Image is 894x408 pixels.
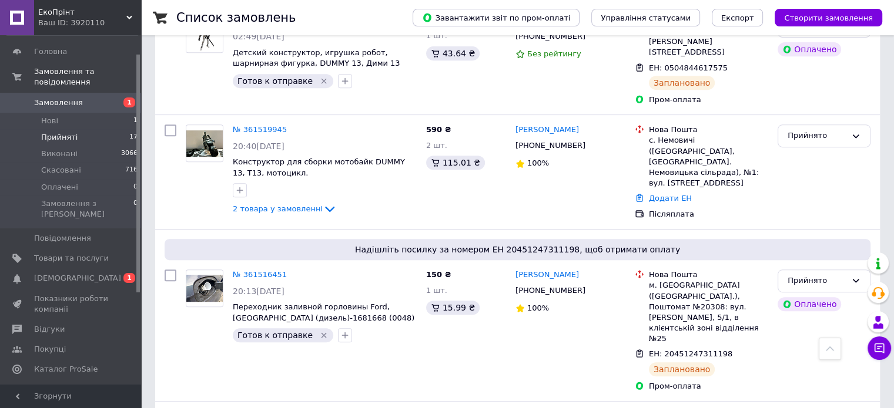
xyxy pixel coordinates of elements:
span: Головна [34,46,67,57]
span: Замовлення [34,97,83,108]
div: Пром-оплата [649,381,768,392]
span: 2 товара у замовленні [233,204,323,213]
div: Післяплата [649,209,768,220]
div: Ваш ID: 3920110 [38,18,141,28]
span: Управління статусами [601,14,691,22]
div: Прийнято [788,275,846,287]
span: 3066 [121,149,138,159]
div: Прийнято [788,130,846,142]
span: 1 [123,97,135,107]
span: Створити замовлення [784,14,873,22]
a: Конструктор для сборки мотобайк DUMMY 13, Т13, мотоцикл. [233,157,405,177]
span: 0 [133,198,138,220]
div: Оплачено [778,42,841,56]
button: Експорт [712,9,764,26]
span: 20:13[DATE] [233,286,284,296]
button: Управління статусами [591,9,700,26]
a: [PERSON_NAME] [515,269,579,281]
a: Додати ЕН [649,194,692,203]
span: 02:49[DATE] [233,32,284,41]
svg: Видалити мітку [319,76,329,86]
span: Товари та послуги [34,253,109,264]
h1: Список замовлень [176,11,296,25]
div: Нова Пошта [649,124,768,135]
span: Прийняті [41,132,78,143]
span: Виконані [41,149,78,159]
div: Коломыя, 78203, вул. [PERSON_NAME][STREET_ADDRESS] [649,26,768,58]
div: [PHONE_NUMBER] [513,283,588,298]
img: Фото товару [186,130,223,157]
svg: Видалити мітку [319,331,329,340]
span: Готов к отправке [237,331,313,340]
span: Каталог ProSale [34,364,98,375]
span: 100% [527,159,549,167]
a: Створити замовлення [763,13,882,22]
div: м. [GEOGRAPHIC_DATA] ([GEOGRAPHIC_DATA].), Поштомат №20308: вул. [PERSON_NAME], 5/1, в клієнтські... [649,280,768,344]
div: Оплачено [778,297,841,311]
a: [PERSON_NAME] [515,124,579,136]
button: Завантажити звіт по пром-оплаті [413,9,580,26]
span: 1 [123,273,135,283]
span: 100% [527,304,549,312]
span: Замовлення з [PERSON_NAME] [41,198,133,220]
div: Пром-оплата [649,95,768,105]
span: 1 [133,116,138,126]
a: Фото товару [186,269,223,307]
div: 15.99 ₴ [426,301,480,315]
span: Показники роботи компанії [34,294,109,315]
div: [PHONE_NUMBER] [513,138,588,153]
div: 43.64 ₴ [426,46,480,60]
a: Детский конструктор, игрушка робот, шарнирная фигурка, DUMMY 13, Дими 13 [233,48,400,68]
span: Експорт [721,14,754,22]
span: Без рейтингу [527,49,581,58]
span: Покупці [34,344,66,355]
span: Повідомлення [34,233,91,244]
span: ЕН: 0504844617575 [649,63,728,72]
button: Створити замовлення [775,9,882,26]
img: Фото товару [186,275,223,302]
span: 1 шт. [426,31,447,40]
span: Готов к отправке [237,76,313,86]
div: [PHONE_NUMBER] [513,29,588,44]
span: Відгуки [34,324,65,335]
span: 1 шт. [426,286,447,295]
span: Надішліть посилку за номером ЕН 20451247311198, щоб отримати оплату [169,244,866,255]
span: 2 шт. [426,141,447,150]
span: 0 [133,182,138,193]
span: Скасовані [41,165,81,176]
div: с. Немовичі ([GEOGRAPHIC_DATA], [GEOGRAPHIC_DATA]. Немовицька сільрада), №1: вул. [STREET_ADDRESS] [649,135,768,188]
a: № 361519945 [233,125,287,134]
span: Завантажити звіт по пром-оплаті [422,12,570,23]
span: [DEMOGRAPHIC_DATA] [34,273,121,284]
a: Фото товару [186,124,223,162]
a: 2 товара у замовленні [233,204,337,213]
span: ЕН: 20451247311198 [649,349,732,358]
span: 20:40[DATE] [233,141,284,151]
span: 17 [129,132,138,143]
button: Чат з покупцем [868,336,891,360]
a: № 361516451 [233,270,287,279]
span: 150 ₴ [426,270,451,279]
span: ЕкоПрінт [38,7,126,18]
a: Переходник заливной горловины Ford,[GEOGRAPHIC_DATA] (дизель)-1681668 (0048) [233,302,414,322]
div: Заплановано [649,362,715,376]
span: Замовлення та повідомлення [34,66,141,87]
span: Оплачені [41,182,78,193]
div: 115.01 ₴ [426,156,485,170]
span: 590 ₴ [426,125,451,134]
div: Заплановано [649,76,715,90]
span: Нові [41,116,58,126]
div: Нова Пошта [649,269,768,280]
span: 716 [125,165,138,176]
